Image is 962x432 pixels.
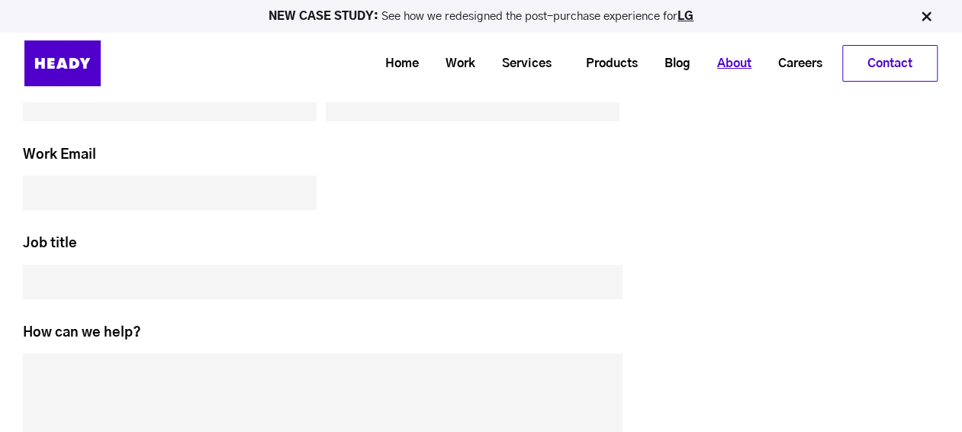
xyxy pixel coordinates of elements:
[698,50,759,78] a: About
[366,50,426,78] a: Home
[759,50,830,78] a: Careers
[483,50,559,78] a: Services
[919,9,934,24] img: Close Bar
[567,50,645,78] a: Products
[7,11,955,22] p: See how we redesigned the post-purchase experience for
[426,50,483,78] a: Work
[139,45,938,82] div: Navigation Menu
[269,11,381,22] strong: NEW CASE STUDY:
[843,46,937,81] a: Contact
[645,50,698,78] a: Blog
[24,40,101,86] img: Heady_Logo_Web-01 (1)
[677,11,693,22] a: LG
